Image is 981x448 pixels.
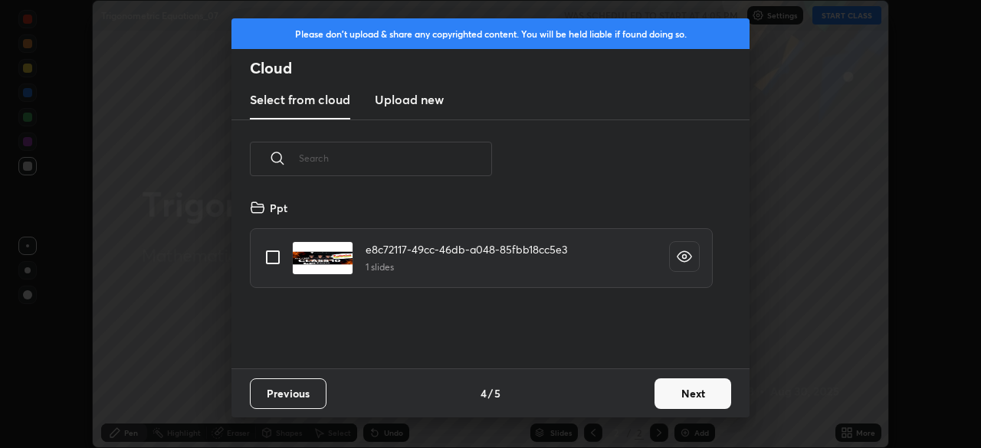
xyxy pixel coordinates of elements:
[481,385,487,401] h4: 4
[488,385,493,401] h4: /
[366,241,567,257] h4: e8c72117-49cc-46db-a048-85fbb18cc5e3
[250,58,750,78] h2: Cloud
[292,241,353,275] img: 17073051227H2QI6.pdf
[366,260,567,274] h5: 1 slides
[375,90,444,109] h3: Upload new
[494,385,500,401] h4: 5
[250,90,350,109] h3: Select from cloud
[270,200,287,216] h4: Ppt
[231,194,731,368] div: grid
[299,126,492,191] input: Search
[655,378,731,409] button: Next
[250,378,326,409] button: Previous
[231,18,750,49] div: Please don't upload & share any copyrighted content. You will be held liable if found doing so.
